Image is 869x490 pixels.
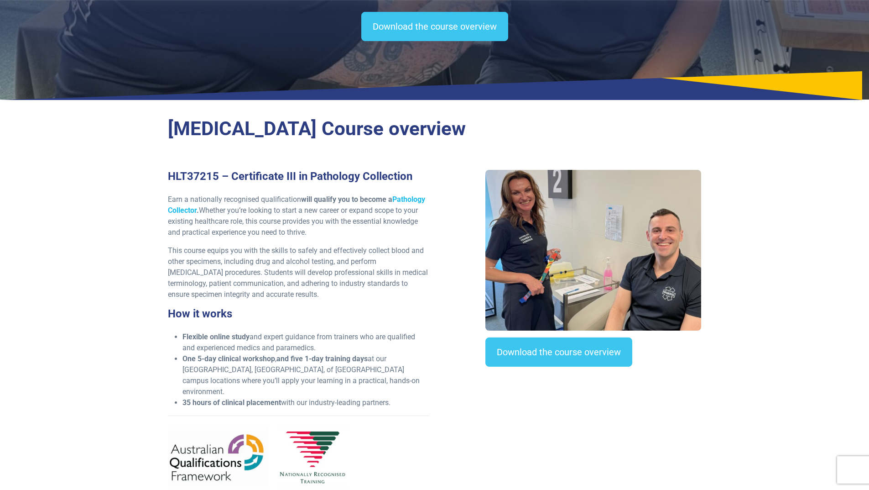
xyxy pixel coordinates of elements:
h3: How it works [168,307,429,321]
li: with our industry-leading partners. [182,397,429,408]
strong: One 5-day clinical workshop [182,354,275,363]
iframe: EmbedSocial Universal Widget [485,385,701,432]
strong: Flexible online study [182,332,250,341]
strong: will qualify you to become a . [168,195,425,215]
strong: 35 hours of clinical placement [182,398,281,407]
a: Download the course overview [361,12,508,41]
li: and expert guidance from trainers who are qualified and experienced medics and paramedics. [182,332,429,353]
strong: and five 1-day training days [276,354,368,363]
p: Earn a nationally recognised qualification Whether you’re looking to start a new career or expand... [168,194,429,238]
a: Download the course overview [485,337,632,367]
p: This course equips you with the skills to safely and effectively collect blood and other specimen... [168,245,429,300]
a: Pathology Collector [168,195,425,215]
h2: [MEDICAL_DATA] Course overview [168,117,702,141]
h3: HLT37215 – Certificate III in Pathology Collection [168,170,429,183]
li: , at our [GEOGRAPHIC_DATA], [GEOGRAPHIC_DATA], of [GEOGRAPHIC_DATA] campus locations where you’ll... [182,353,429,397]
